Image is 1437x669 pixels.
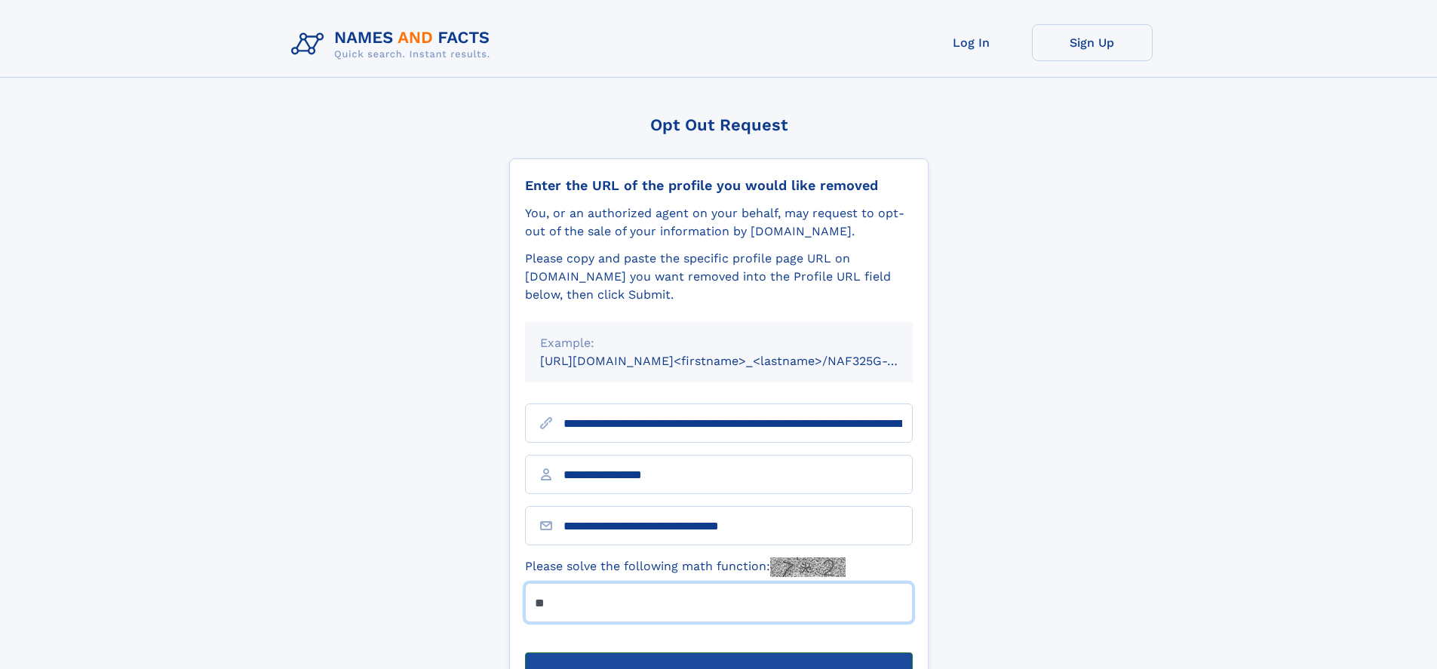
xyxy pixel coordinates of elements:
[540,334,898,352] div: Example:
[1032,24,1153,61] a: Sign Up
[540,354,941,368] small: [URL][DOMAIN_NAME]<firstname>_<lastname>/NAF325G-xxxxxxxx
[525,204,913,241] div: You, or an authorized agent on your behalf, may request to opt-out of the sale of your informatio...
[525,177,913,194] div: Enter the URL of the profile you would like removed
[285,24,502,65] img: Logo Names and Facts
[525,250,913,304] div: Please copy and paste the specific profile page URL on [DOMAIN_NAME] you want removed into the Pr...
[525,557,846,577] label: Please solve the following math function:
[509,115,929,134] div: Opt Out Request
[911,24,1032,61] a: Log In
